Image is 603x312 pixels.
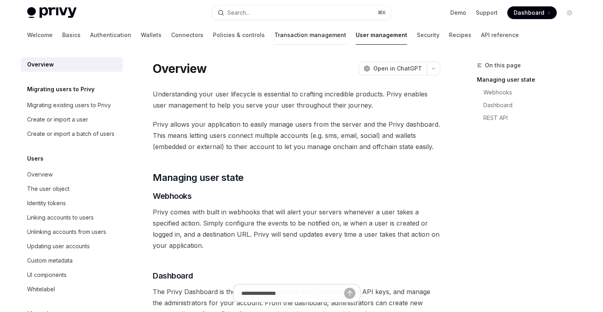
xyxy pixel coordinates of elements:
a: Support [476,9,498,17]
div: Search... [227,8,250,18]
a: UI components [21,268,123,282]
a: The user object [21,182,123,196]
div: Unlinking accounts from users [27,227,106,237]
a: Managing user state [477,73,582,86]
div: Create or import a batch of users [27,129,114,139]
div: Overview [27,170,53,179]
a: Dashboard [483,99,582,112]
a: Security [417,26,439,45]
a: Unlinking accounts from users [21,225,123,239]
span: Privy allows your application to easily manage users from the server and the Privy dashboard. Thi... [153,119,440,152]
button: Search...⌘K [212,6,391,20]
a: Linking accounts to users [21,210,123,225]
span: Webhooks [153,190,191,202]
a: Migrating existing users to Privy [21,98,123,112]
div: Migrating existing users to Privy [27,100,111,110]
div: Identity tokens [27,198,66,208]
div: Overview [27,60,54,69]
button: Toggle dark mode [563,6,576,19]
div: Linking accounts to users [27,213,94,222]
button: Open in ChatGPT [359,62,427,75]
a: Custom metadata [21,253,123,268]
a: Authentication [90,26,131,45]
a: API reference [481,26,519,45]
a: Wallets [141,26,162,45]
a: Transaction management [274,26,346,45]
button: Send message [344,288,355,299]
a: Connectors [171,26,203,45]
span: Understanding your user lifecycle is essential to crafting incredible products. Privy enables use... [153,88,440,111]
a: Recipes [449,26,471,45]
a: Webhooks [483,86,582,99]
span: Open in ChatGPT [373,65,422,73]
span: Dashboard [514,9,544,17]
h1: Overview [153,61,207,76]
a: Updating user accounts [21,239,123,253]
a: Dashboard [507,6,557,19]
h5: Users [27,154,43,163]
a: Create or import a user [21,112,123,127]
div: The user object [27,184,69,194]
h5: Migrating users to Privy [27,84,95,94]
a: User management [356,26,407,45]
span: On this page [485,61,521,70]
a: Identity tokens [21,196,123,210]
a: REST API [483,112,582,124]
a: Basics [62,26,81,45]
div: Updating user accounts [27,241,90,251]
div: Custom metadata [27,256,73,265]
a: Overview [21,57,123,72]
a: Welcome [27,26,53,45]
div: UI components [27,270,67,280]
a: Create or import a batch of users [21,127,123,141]
span: ⌘ K [378,10,386,16]
a: Demo [450,9,466,17]
span: Managing user state [153,171,244,184]
img: light logo [27,7,77,18]
div: Whitelabel [27,285,55,294]
a: Whitelabel [21,282,123,296]
div: Create or import a user [27,115,88,124]
a: Overview [21,167,123,182]
span: Dashboard [153,270,193,281]
a: Policies & controls [213,26,265,45]
span: Privy comes with built in webhooks that will alert your servers whenever a user takes a specified... [153,206,440,251]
